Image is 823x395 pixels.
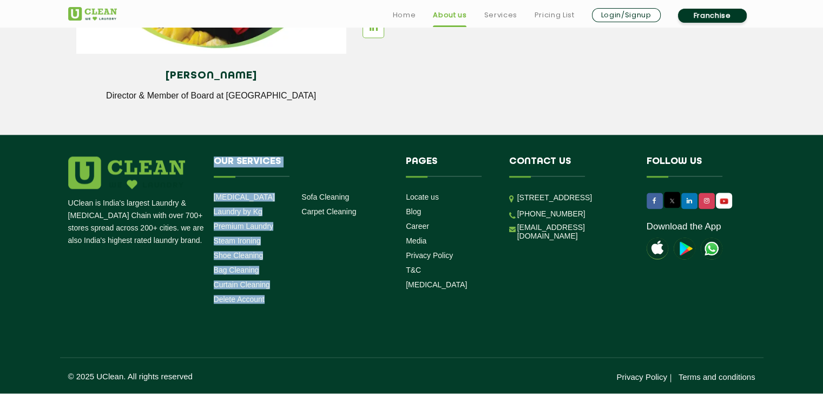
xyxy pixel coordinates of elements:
[406,266,421,274] a: T&C
[679,372,755,381] a: Terms and conditions
[214,251,264,260] a: Shoe Cleaning
[535,9,575,22] a: Pricing List
[701,238,722,259] img: UClean Laundry and Dry Cleaning
[517,192,630,204] p: [STREET_ADDRESS]
[214,207,262,216] a: Laundry by Kg
[517,209,585,218] a: [PHONE_NUMBER]
[406,193,439,201] a: Locate us
[214,156,390,177] h4: Our Services
[301,207,356,216] a: Carpet Cleaning
[674,238,695,259] img: playstoreicon.png
[717,195,731,207] img: UClean Laundry and Dry Cleaning
[406,280,467,289] a: [MEDICAL_DATA]
[406,207,421,216] a: Blog
[406,222,429,231] a: Career
[214,236,261,245] a: Steam Ironing
[509,156,630,177] h4: Contact us
[678,9,747,23] a: Franchise
[84,91,338,101] p: Director & Member of Board at [GEOGRAPHIC_DATA]
[68,372,412,381] p: © 2025 UClean. All rights reserved
[214,280,270,289] a: Curtain Cleaning
[214,266,259,274] a: Bag Cleaning
[647,221,721,232] a: Download the App
[647,238,668,259] img: apple-icon.png
[592,8,661,22] a: Login/Signup
[68,156,185,189] img: logo.png
[68,7,117,21] img: UClean Laundry and Dry Cleaning
[517,223,630,240] a: [EMAIL_ADDRESS][DOMAIN_NAME]
[406,251,453,260] a: Privacy Policy
[214,193,275,201] a: [MEDICAL_DATA]
[406,236,426,245] a: Media
[616,372,667,381] a: Privacy Policy
[84,70,338,82] h4: [PERSON_NAME]
[484,9,517,22] a: Services
[301,193,349,201] a: Sofa Cleaning
[214,222,274,231] a: Premium Laundry
[68,197,206,247] p: UClean is India's largest Laundry & [MEDICAL_DATA] Chain with over 700+ stores spread across 200+...
[647,156,742,177] h4: Follow us
[393,9,416,22] a: Home
[433,9,466,22] a: About us
[406,156,493,177] h4: Pages
[214,295,265,304] a: Delete Account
